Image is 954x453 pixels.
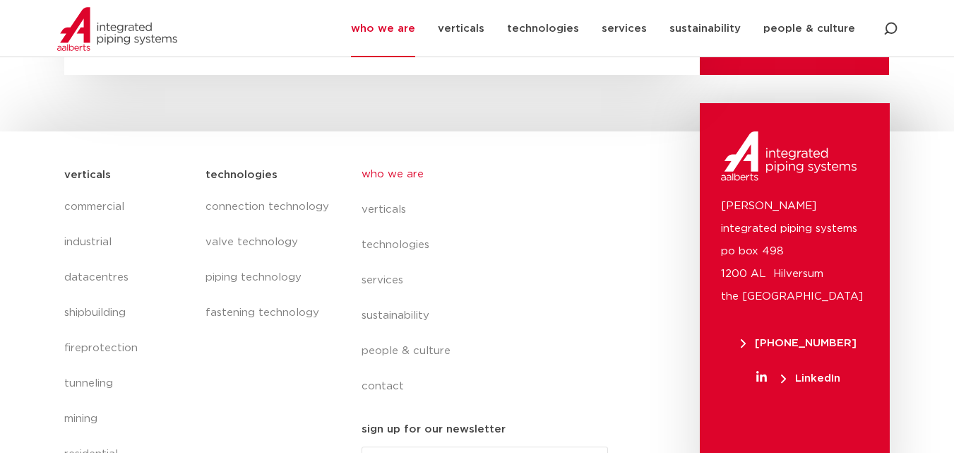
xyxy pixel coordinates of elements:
span: LinkedIn [781,373,840,384]
nav: Menu [205,189,333,331]
h5: technologies [205,164,278,187]
p: [PERSON_NAME] integrated piping systems po box 498 1200 AL Hilversum the [GEOGRAPHIC_DATA] [721,195,869,308]
a: valve technology [205,225,333,260]
a: commercial [64,189,192,225]
a: who we are [362,157,620,192]
a: contact [362,369,620,404]
a: shipbuilding [64,295,192,331]
a: industrial [64,225,192,260]
a: connection technology [205,189,333,225]
a: piping technology [205,260,333,295]
a: people & culture [362,334,620,369]
nav: Menu [362,157,620,404]
a: sustainability [362,298,620,334]
h5: verticals [64,164,111,187]
a: datacentres [64,260,192,295]
a: LinkedIn [721,373,876,384]
a: fireprotection [64,331,192,366]
a: services [362,263,620,298]
a: tunneling [64,366,192,401]
span: [PHONE_NUMBER] [741,338,857,348]
h5: sign up for our newsletter [362,418,506,441]
a: verticals [362,192,620,228]
a: technologies [362,228,620,263]
a: mining [64,401,192,437]
a: fastening technology [205,295,333,331]
a: [PHONE_NUMBER] [721,338,876,348]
